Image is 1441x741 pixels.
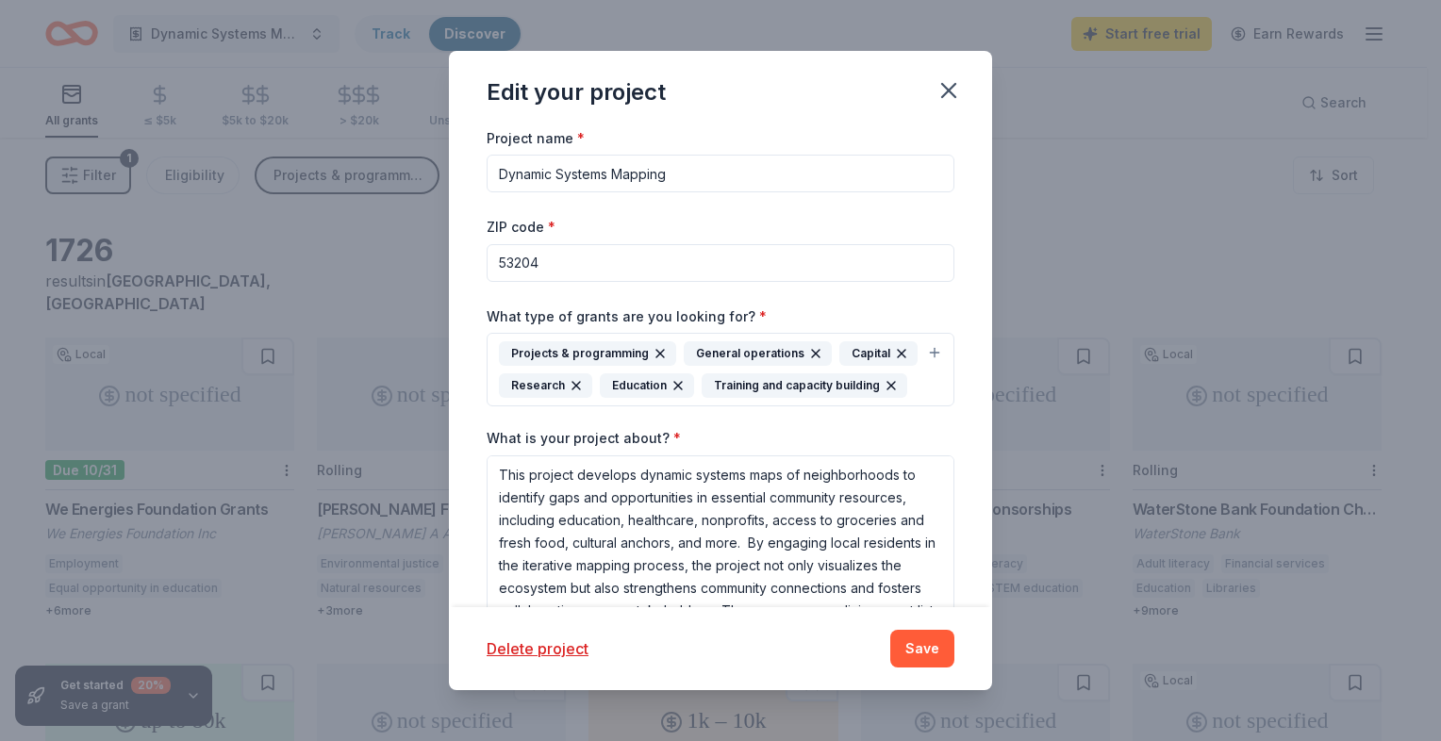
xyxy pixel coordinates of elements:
[890,630,954,667] button: Save
[684,341,832,366] div: General operations
[839,341,918,366] div: Capital
[487,155,954,192] input: After school program
[600,373,694,398] div: Education
[487,429,681,448] label: What is your project about?
[487,455,954,625] textarea: This project develops dynamic systems maps of neighborhoods to identify gaps and opportunities in...
[499,373,592,398] div: Research
[499,341,676,366] div: Projects & programming
[487,637,588,660] button: Delete project
[487,77,666,107] div: Edit your project
[487,129,585,148] label: Project name
[487,333,954,406] button: Projects & programmingGeneral operationsCapitalResearchEducationTraining and capacity building
[487,307,767,326] label: What type of grants are you looking for?
[487,218,555,237] label: ZIP code
[702,373,907,398] div: Training and capacity building
[487,244,954,282] input: 12345 (U.S. only)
